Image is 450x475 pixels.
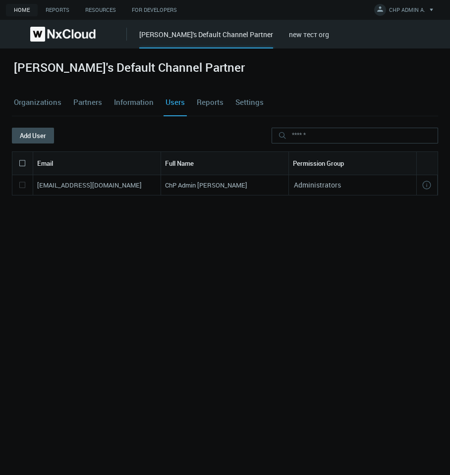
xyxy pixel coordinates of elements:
[30,27,96,42] img: Nx Cloud logo
[6,4,38,16] a: Home
[165,181,247,190] nx-search-highlight: ChP Admin [PERSON_NAME]
[389,6,425,17] span: CHP ADMIN A.
[14,60,245,75] h2: [PERSON_NAME]'s Default Channel Partner
[195,89,225,116] a: Reports
[12,89,63,116] a: Organizations
[233,89,266,116] a: Settings
[37,181,142,190] nx-search-highlight: [EMAIL_ADDRESS][DOMAIN_NAME]
[71,89,104,116] a: Partners
[77,4,124,16] a: Resources
[112,89,156,116] a: Information
[38,4,77,16] a: Reports
[294,180,412,190] div: Administrators
[124,4,185,16] a: For Developers
[164,89,187,116] a: Users
[139,29,273,48] div: [PERSON_NAME]'s Default Channel Partner
[289,30,329,39] a: new тест org
[12,128,54,143] button: Add User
